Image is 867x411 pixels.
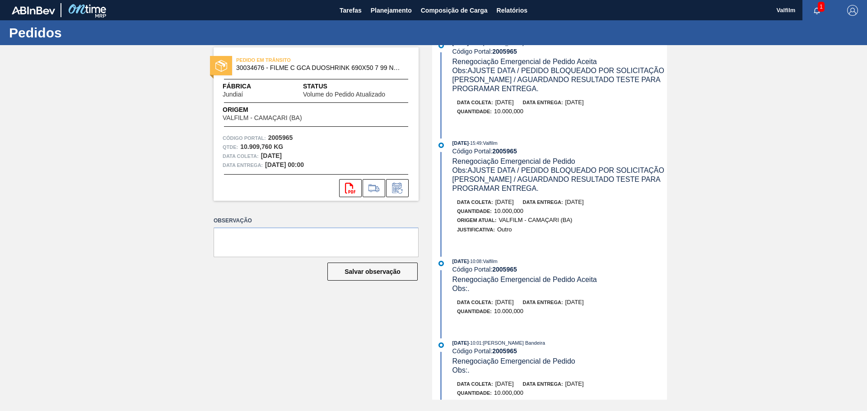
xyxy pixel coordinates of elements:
[452,48,667,55] div: Código Portal:
[363,179,385,197] div: Ir para Composição de Carga
[818,2,825,12] span: 1
[303,91,385,98] span: Volume do Pedido Atualizado
[452,140,469,146] span: [DATE]
[494,208,523,214] span: 10.000,000
[452,148,667,155] div: Código Portal:
[9,28,169,38] h1: Pedidos
[452,166,667,192] span: Obs: AJUSTE DATA / PEDIDO BLOQUEADO POR SOLICITAÇÃO [PERSON_NAME] / AGUARDANDO RESULTADO TESTE PA...
[495,380,514,387] span: [DATE]
[481,340,545,346] span: : [PERSON_NAME] Bandeira
[469,259,481,264] span: - 10:08
[214,214,419,227] label: Observação
[457,399,496,405] span: Origem Atual:
[438,261,444,266] img: atual
[340,5,362,16] span: Tarefas
[452,67,667,92] span: Obs: AJUSTE DATA / PEDIDO BLOQUEADO POR SOLICITAÇÃO [PERSON_NAME] / AGUARDANDO RESULTADO TESTE PA...
[438,342,444,348] img: atual
[492,347,517,355] strong: 2005965
[223,134,266,143] span: Código Portal:
[452,347,667,355] div: Código Portal:
[223,161,263,170] span: Data entrega:
[223,82,271,91] span: Fábrica
[492,148,517,155] strong: 2005965
[438,43,444,48] img: atual
[12,6,55,14] img: TNhmsLtSVTkK8tSr43FrP2fwEKptu5GPRR3wAAAABJRU5ErkJggg==
[469,341,481,346] span: - 10:01
[457,381,493,387] span: Data coleta:
[457,100,493,105] span: Data coleta:
[327,263,418,281] button: Salvar observação
[438,143,444,148] img: atual
[499,398,572,405] span: VALFILM - CAMAÇARI (BA)
[494,389,523,396] span: 10.000,000
[236,65,400,71] span: 30034676 - FILME C GCA DUOSHRINK 690X50 7 99 NIV25
[457,109,492,114] span: Quantidade :
[457,199,493,205] span: Data coleta:
[452,340,469,346] span: [DATE]
[457,217,496,223] span: Origem Atual:
[565,99,584,106] span: [DATE]
[339,179,362,197] div: Abrir arquivo PDF
[452,259,469,264] span: [DATE]
[457,309,492,314] span: Quantidade :
[802,4,831,17] button: Notificações
[452,357,575,365] span: Renegociação Emergencial de Pedido
[523,300,563,305] span: Data entrega:
[492,48,517,55] strong: 2005965
[223,115,302,121] span: VALFILM - CAMAÇARI (BA)
[215,60,227,72] img: status
[268,134,293,141] strong: 2005965
[223,105,327,115] span: Origem
[847,5,858,16] img: Logout
[223,143,238,152] span: Qtde :
[497,226,512,233] span: Outro
[565,299,584,305] span: [DATE]
[452,157,575,165] span: Renegociação Emergencial de Pedido
[457,390,492,396] span: Quantidade :
[495,199,514,205] span: [DATE]
[481,140,497,146] span: : Valfilm
[236,55,363,65] span: PEDIDO EM TRÂNSITO
[565,199,584,205] span: [DATE]
[565,380,584,387] span: [DATE]
[457,227,495,232] span: Justificativa:
[265,161,304,168] strong: [DATE] 00:00
[452,276,597,283] span: Renegociação Emergencial de Pedido Aceita
[240,143,283,150] strong: 10.909,760 KG
[492,266,517,273] strong: 2005965
[421,5,488,16] span: Composição de Carga
[452,366,470,374] span: Obs: .
[495,99,514,106] span: [DATE]
[523,100,563,105] span: Data entrega:
[469,141,481,146] span: - 15:49
[495,299,514,305] span: [DATE]
[371,5,412,16] span: Planejamento
[457,300,493,305] span: Data coleta:
[223,152,259,161] span: Data coleta:
[452,266,667,273] div: Código Portal:
[497,5,527,16] span: Relatórios
[523,199,563,205] span: Data entrega:
[452,58,597,65] span: Renegociação Emergencial de Pedido Aceita
[223,91,243,98] span: Jundiaí
[494,308,523,314] span: 10.000,000
[457,208,492,214] span: Quantidade :
[386,179,409,197] div: Informar alteração no pedido
[499,217,572,223] span: VALFILM - CAMAÇARI (BA)
[481,259,497,264] span: : Valfilm
[523,381,563,387] span: Data entrega:
[303,82,410,91] span: Status
[452,285,470,292] span: Obs: .
[494,108,523,115] span: 10.000,000
[261,152,282,159] strong: [DATE]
